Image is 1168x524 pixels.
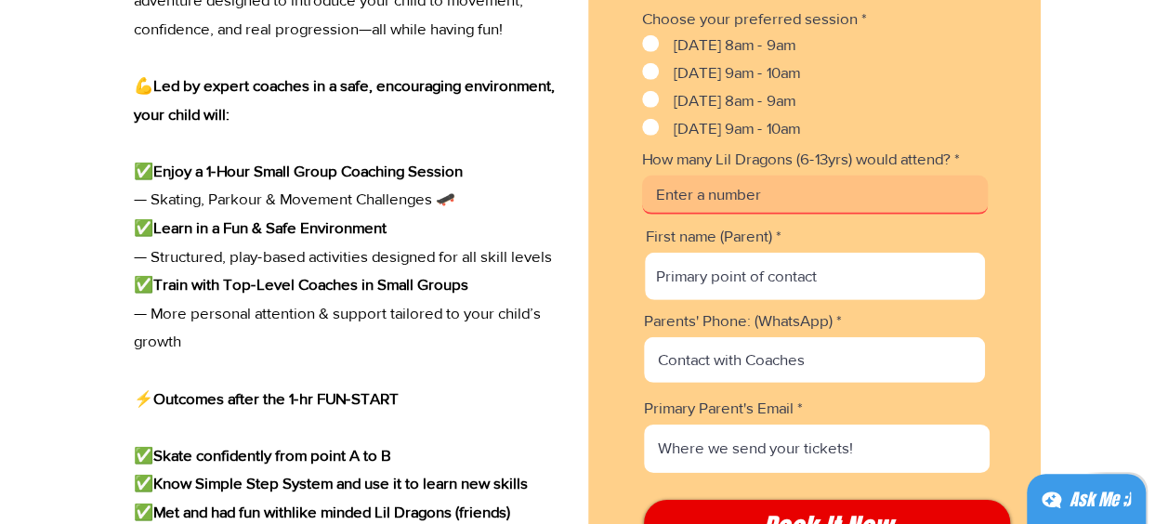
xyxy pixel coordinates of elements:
label: Primary Parent's Email [644,400,990,415]
p: 💪 [134,72,557,157]
label: Parents' Phone: (WhatsApp) [644,312,985,328]
p: ✅ — Skating, Parkour & Movement Challenges 🛹 ✅ — Structured, play-based activities designed for a... [134,157,557,270]
input: Primary point of contact [645,253,985,300]
span: Outcomes after the 1-hr FUN-START [153,389,399,407]
div: Choose your preferred session [642,10,991,26]
span: Met and had fun with [153,503,292,520]
span: lik [292,503,308,520]
div: Ask Me ;) [1070,487,1131,513]
span: e minded Lil Dragons (friends) [292,503,510,520]
span: [DATE] 9am - 10am [674,119,800,137]
p: ✅ — More personal attention & support tailored to your child’s growth ⚡ [134,270,557,441]
input: Contact with Coaches [644,337,985,383]
span: Enjoy a 1-Hour Small Group Coaching Session [153,162,463,179]
span: [DATE] 8am - 9am [674,35,795,53]
span: [DATE] 9am - 10am [674,63,800,81]
label: First name (Parent) [645,228,985,243]
input: Where we send your tickets! [644,425,990,473]
span: Skate confidently from point A to B [153,446,391,464]
span: [DATE] 8am - 9am [674,91,795,109]
label: How many Lil Dragons (6-13yrs) would attend? [642,151,988,166]
span: Know Simple Step System and use it to learn new skills [153,474,528,491]
span: Led by expert coaches in a safe, encouraging environment, your child will: [134,76,555,123]
input: Enter a number [642,176,988,215]
span: Train with Top-Level Coaches in Small Groups [153,275,468,293]
span: Learn in a Fun & Safe Environment [153,218,387,236]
